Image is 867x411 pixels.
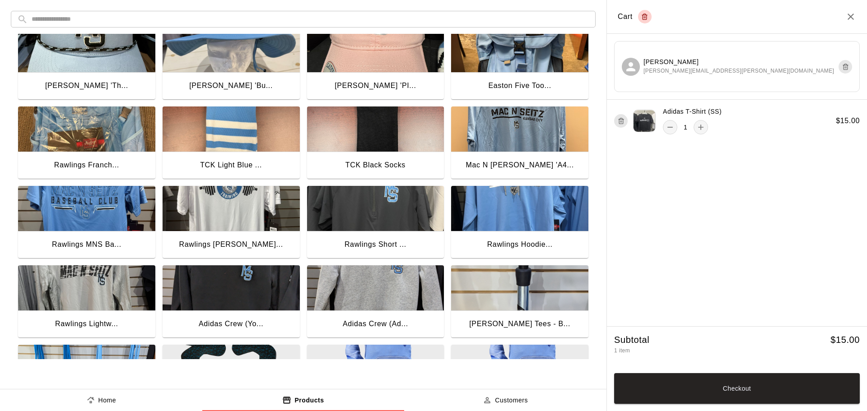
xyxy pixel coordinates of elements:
[345,159,406,171] div: TCK Black Socks
[18,27,155,101] button: Mac N Seitz 'The Game' Blue Rope Trucker[PERSON_NAME] 'Th...
[18,27,155,72] img: Mac N Seitz 'The Game' Blue Rope Trucker
[18,345,155,390] img: Jaeger "J-Bands"
[163,265,300,310] img: Adidas Crew (Youth) - All Colors
[638,10,652,23] button: Empty cart
[200,159,262,171] div: TCK Light Blue ...
[54,159,119,171] div: Rawlings Franch...
[643,67,834,76] span: [PERSON_NAME][EMAIL_ADDRESS][PERSON_NAME][DOMAIN_NAME]
[163,27,300,72] img: Mac N Seitz 'Bucket' Hat (Black/Blue)
[163,186,300,231] img: Rawlings Strength T-Shirt
[663,107,722,116] p: Adidas T-Shirt (SS)
[18,265,155,339] button: Rawlings Lightweight Hoodie - GrayRawlings Lightw...
[451,265,588,339] button: Tanner Tees - Batting Tee[PERSON_NAME] Tees - B...
[836,115,860,127] h6: $ 15.00
[451,186,588,260] button: Rawlings Hoodie - Adult & YouthRawlings Hoodie...
[163,106,300,152] img: TCK Light Blue Socks w/ Stripes
[451,27,588,72] img: Easton Five Tool Phenom Rolling Bag
[18,106,155,180] button: Rawlings Franchise 2 BackpackRawlings Franch...
[451,345,588,390] img: Rawlings ADULT Workhorse Batting Gloves
[52,239,121,250] div: Rawlings MNS Ba...
[614,373,860,404] button: Checkout
[307,106,444,152] img: TCK Black Socks
[469,318,570,330] div: [PERSON_NAME] Tees - B...
[643,57,834,67] p: [PERSON_NAME]
[487,239,553,250] div: Rawlings Hoodie...
[18,265,155,310] img: Rawlings Lightweight Hoodie - Gray
[694,120,708,134] button: add
[199,318,263,330] div: Adidas Crew (Yo...
[45,80,128,92] div: [PERSON_NAME] 'Th...
[18,106,155,152] img: Rawlings Franchise 2 Backpack
[163,186,300,260] button: Rawlings Strength T-ShirtRawlings [PERSON_NAME]...
[451,106,588,180] button: Mac N Seitz 'A4' Lightweight HoodieMac N [PERSON_NAME] 'A4...
[345,239,406,250] div: Rawlings Short ...
[307,186,444,260] button: Rawlings Short Sleeve Cage JacketRawlings Short ...
[343,318,408,330] div: Adidas Crew (Ad...
[633,110,656,132] img: product 46
[495,396,528,405] p: Customers
[614,334,649,346] h5: Subtotal
[163,345,300,390] img: Rawlings Mach 'Fit Kit' for Batting Helmets
[307,345,444,390] img: Rawlings YOUTH Workhorse Batting Gloves
[839,60,852,74] button: Remove customer
[684,123,687,132] p: 1
[451,265,588,310] img: Tanner Tees - Batting Tee
[307,27,444,72] img: Mac N Seitz 'PINK' The Game Hat
[830,334,860,346] h5: $ 15.00
[466,159,573,171] div: Mac N [PERSON_NAME] 'A4...
[307,27,444,101] button: Mac N Seitz 'PINK' The Game Hat[PERSON_NAME] 'PI...
[179,239,283,250] div: Rawlings [PERSON_NAME]...
[163,265,300,339] button: Adidas Crew (Youth) - All ColorsAdidas Crew (Yo...
[307,265,444,339] button: Adidas Crew (Adult) - All ColorsAdidas Crew (Ad...
[663,120,677,134] button: remove
[451,106,588,152] img: Mac N Seitz 'A4' Lightweight Hoodie
[845,11,856,22] button: Close
[18,186,155,260] button: Rawlings MNS Baseball T-ShirtRawlings MNS Ba...
[98,396,117,405] p: Home
[451,27,588,101] button: Easton Five Tool Phenom Rolling BagEaston Five Too...
[55,318,118,330] div: Rawlings Lightw...
[614,347,630,354] span: 1 item
[307,186,444,231] img: Rawlings Short Sleeve Cage Jacket
[189,80,273,92] div: [PERSON_NAME] 'Bu...
[335,80,416,92] div: [PERSON_NAME] 'PI...
[163,106,300,180] button: TCK Light Blue Socks w/ StripesTCK Light Blue ...
[294,396,324,405] p: Products
[618,10,652,23] div: Cart
[488,80,551,92] div: Easton Five Too...
[451,186,588,231] img: Rawlings Hoodie - Adult & Youth
[307,265,444,310] img: Adidas Crew (Adult) - All Colors
[307,106,444,180] button: TCK Black SocksTCK Black Socks
[163,27,300,101] button: Mac N Seitz 'Bucket' Hat (Black/Blue)[PERSON_NAME] 'Bu...
[18,186,155,231] img: Rawlings MNS Baseball T-Shirt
